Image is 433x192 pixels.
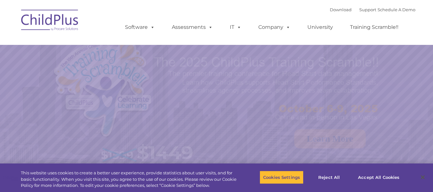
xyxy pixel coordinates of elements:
a: IT [223,21,248,34]
button: Reject All [309,171,349,184]
div: This website uses cookies to create a better user experience, provide statistics about user visit... [21,170,238,189]
a: Schedule A Demo [378,7,415,12]
a: Assessments [165,21,219,34]
button: Close [416,170,430,184]
a: Software [119,21,161,34]
a: Download [330,7,352,12]
button: Cookies Settings [260,171,304,184]
a: Company [252,21,297,34]
a: Learn More [294,129,366,148]
font: | [330,7,415,12]
a: University [301,21,339,34]
a: Training Scramble!! [344,21,405,34]
img: ChildPlus by Procare Solutions [18,5,82,37]
a: Support [359,7,376,12]
button: Accept All Cookies [354,171,403,184]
